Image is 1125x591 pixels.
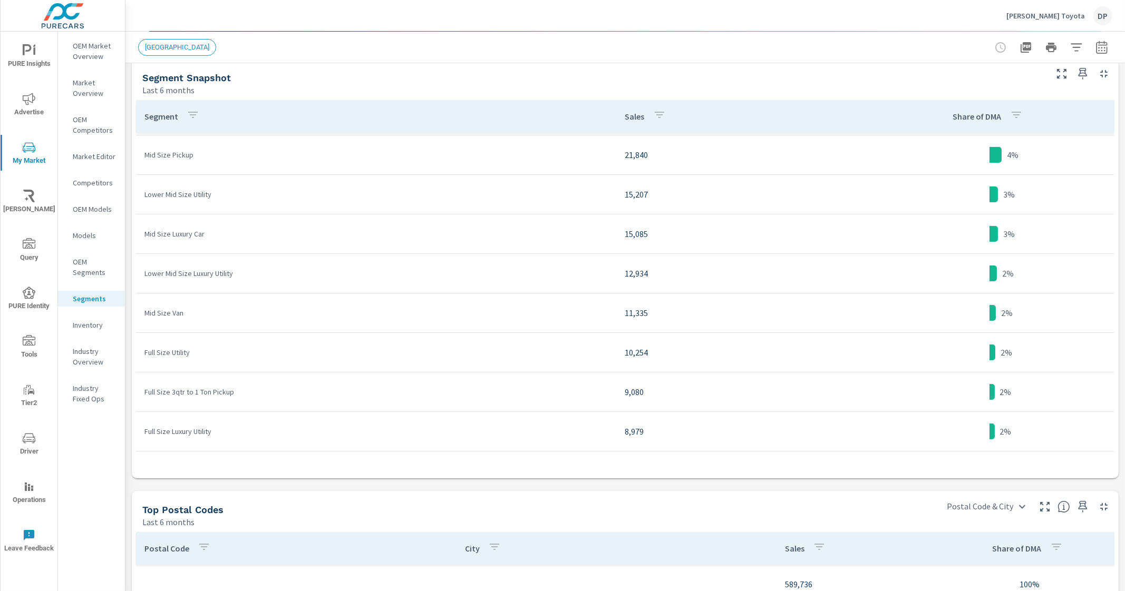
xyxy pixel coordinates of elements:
p: 10,254 [625,346,857,359]
span: Advertise [4,93,54,119]
span: Operations [4,480,54,506]
div: OEM Market Overview [58,38,125,64]
button: Make Fullscreen [1053,65,1070,82]
span: PURE Identity [4,287,54,312]
p: 3% [1003,188,1015,201]
p: 21,840 [625,149,857,161]
button: Apply Filters [1066,37,1087,58]
span: Query [4,238,54,264]
button: Make Fullscreen [1036,498,1053,515]
p: Inventory [73,320,117,330]
span: PURE Insights [4,44,54,70]
span: Driver [4,432,54,458]
h5: Segment Snapshot [142,72,231,83]
p: Postal Code [144,543,189,554]
p: Segments [73,293,117,304]
p: Share of DMA [953,111,1002,122]
div: Models [58,228,125,243]
div: Inventory [58,317,125,333]
div: Segments [58,291,125,307]
span: Tier2 [4,383,54,409]
p: 4% [1007,149,1019,161]
p: Full Size Luxury Utility [144,426,608,437]
p: OEM Models [73,204,117,214]
p: 2% [1000,386,1012,398]
p: Last 6 months [142,84,195,96]
p: Industry Overview [73,346,117,367]
span: [PERSON_NAME] [4,190,54,215]
span: Top Postal Codes shows you how you rank, in terms of sales, to other dealerships in your market. ... [1058,500,1070,513]
div: DP [1093,6,1112,25]
div: OEM Competitors [58,112,125,138]
div: Competitors [58,175,125,191]
p: 15,085 [625,228,857,240]
div: Market Overview [58,75,125,101]
p: Sales [625,111,645,122]
span: My Market [4,141,54,167]
p: Full Size Utility [144,347,608,358]
p: 8,979 [625,425,857,438]
p: Full Size 3qtr to 1 Ton Pickup [144,387,608,397]
p: 100% [954,578,1105,590]
p: 9,080 [625,386,857,398]
p: Market Overview [73,77,117,98]
p: 2% [1001,307,1013,319]
div: Industry Overview [58,343,125,370]
p: Segment [144,111,178,122]
button: "Export Report to PDF" [1015,37,1036,58]
p: 2% [1000,425,1012,438]
p: Lower Mid Size Utility [144,189,608,200]
p: Market Editor [73,151,117,162]
button: Minimize Widget [1095,65,1112,82]
p: City [465,543,480,554]
button: Select Date Range [1091,37,1112,58]
span: Tools [4,335,54,361]
button: Minimize Widget [1095,498,1112,515]
button: Print Report [1041,37,1062,58]
p: Competitors [73,178,117,188]
span: Save this to your personalized report [1074,498,1091,515]
div: OEM Models [58,201,125,217]
p: Mid Size Luxury Car [144,229,608,239]
span: Leave Feedback [4,529,54,555]
p: Lower Mid Size Luxury Utility [144,268,608,279]
p: Industry Fixed Ops [73,383,117,404]
h5: Top Postal Codes [142,504,224,515]
p: 15,207 [625,188,857,201]
p: Last 6 months [142,516,195,528]
p: [PERSON_NAME] Toyota [1006,11,1085,21]
p: 2% [1001,346,1012,359]
div: OEM Segments [58,254,125,280]
p: OEM Market Overview [73,41,117,62]
p: Share of DMA [993,543,1042,554]
p: OEM Segments [73,257,117,278]
p: 11,335 [625,307,857,319]
p: 2% [1002,267,1014,280]
p: OEM Competitors [73,114,117,135]
div: nav menu [1,32,57,565]
p: 12,934 [625,267,857,280]
span: Save this to your personalized report [1074,65,1091,82]
p: Sales [785,543,804,554]
p: Mid Size Van [144,308,608,318]
span: [GEOGRAPHIC_DATA] [139,43,216,51]
p: 3% [1003,228,1015,240]
p: 589,736 [785,578,937,590]
div: Industry Fixed Ops [58,380,125,407]
p: Models [73,230,117,241]
div: Market Editor [58,149,125,164]
p: Mid Size Pickup [144,150,608,160]
div: Postal Code & City [940,497,1032,516]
